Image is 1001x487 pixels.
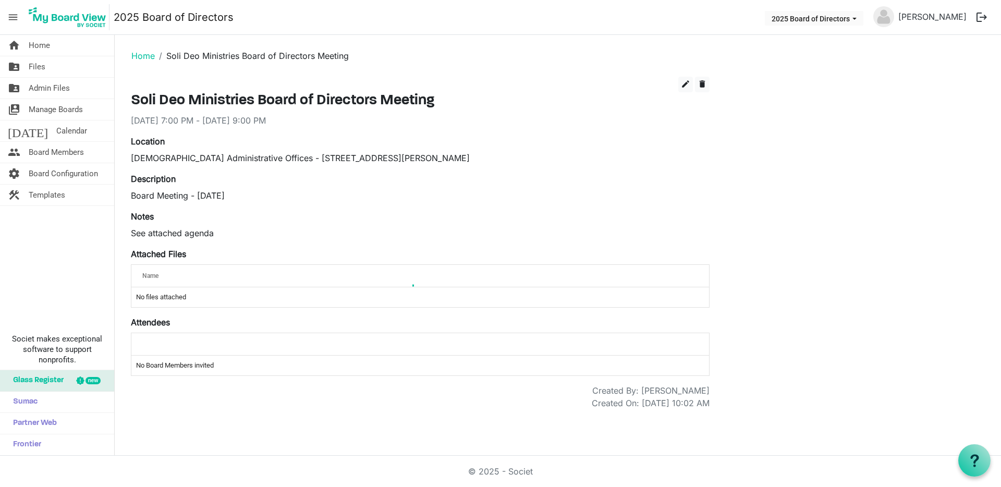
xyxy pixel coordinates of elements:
div: Created By: [PERSON_NAME] [592,384,710,397]
span: settings [8,163,20,184]
span: edit [681,79,690,89]
span: Admin Files [29,78,70,99]
span: folder_shared [8,56,20,77]
span: construction [8,185,20,205]
span: Manage Boards [29,99,83,120]
span: [DATE] [8,120,48,141]
div: new [86,377,101,384]
a: 2025 Board of Directors [114,7,234,28]
a: [PERSON_NAME] [894,6,971,27]
p: Board Meeting - [DATE] [131,189,710,202]
img: My Board View Logo [26,4,109,30]
p: See attached agenda [131,227,710,239]
button: edit [678,77,693,92]
span: Societ makes exceptional software to support nonprofits. [5,334,109,365]
button: logout [971,6,993,28]
div: [DATE] 7:00 PM - [DATE] 9:00 PM [131,114,710,127]
span: Frontier [8,434,41,455]
label: Location [131,135,165,148]
span: Board Configuration [29,163,98,184]
span: Glass Register [8,370,64,391]
button: 2025 Board of Directors dropdownbutton [765,11,863,26]
span: Sumac [8,392,38,412]
span: Partner Web [8,413,57,434]
label: Attendees [131,316,170,328]
div: [DEMOGRAPHIC_DATA] Administrative Offices - [STREET_ADDRESS][PERSON_NAME] [131,152,710,164]
span: people [8,142,20,163]
div: Created On: [DATE] 10:02 AM [592,397,710,409]
span: delete [698,79,707,89]
img: no-profile-picture.svg [873,6,894,27]
span: Board Members [29,142,84,163]
span: Templates [29,185,65,205]
span: folder_shared [8,78,20,99]
span: home [8,35,20,56]
li: Soli Deo Ministries Board of Directors Meeting [155,50,349,62]
span: Home [29,35,50,56]
span: switch_account [8,99,20,120]
span: Calendar [56,120,87,141]
span: menu [3,7,23,27]
label: Notes [131,210,154,223]
h3: Soli Deo Ministries Board of Directors Meeting [131,92,710,110]
a: © 2025 - Societ [468,466,533,477]
a: My Board View Logo [26,4,114,30]
td: No Board Members invited [131,356,709,375]
label: Attached Files [131,248,186,260]
button: delete [695,77,710,92]
span: Files [29,56,45,77]
a: Home [131,51,155,61]
label: Description [131,173,176,185]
